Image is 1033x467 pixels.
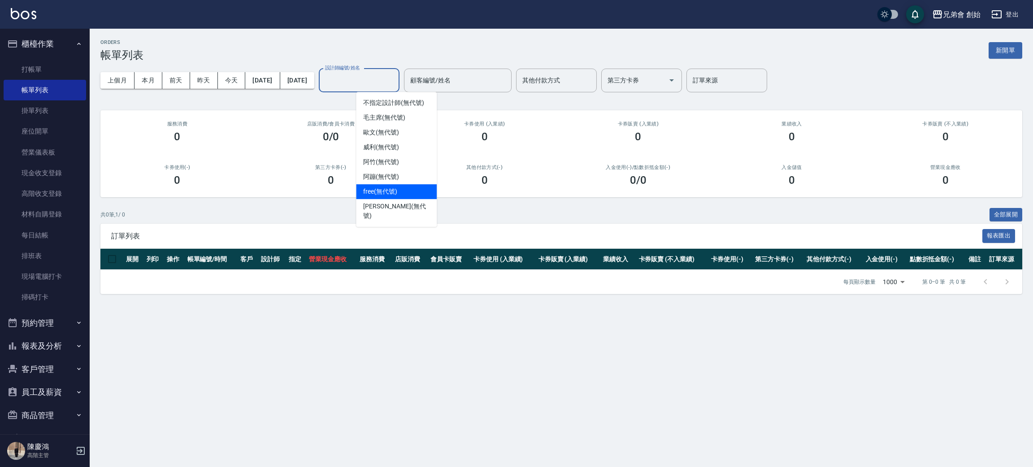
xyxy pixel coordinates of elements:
a: 新開單 [989,46,1022,54]
h3: 0 [789,174,795,186]
span: 威利 (無代號) [363,143,399,152]
th: 卡券販賣 (不入業績) [637,249,709,270]
button: 報表及分析 [4,334,86,358]
h3: 0 [942,174,949,186]
button: 今天 [218,72,246,89]
span: 阿蹦 (無代號) [363,172,399,182]
th: 帳單編號/時間 [185,249,239,270]
th: 其他付款方式(-) [804,249,864,270]
span: 阿竹 (無代號) [363,157,399,167]
th: 指定 [286,249,307,270]
th: 操作 [165,249,185,270]
a: 每日結帳 [4,225,86,246]
button: Open [664,73,679,87]
a: 掃碼打卡 [4,287,86,307]
p: 每頁顯示數量 [843,278,876,286]
button: 兄弟會 創始 [929,5,984,24]
h2: ORDERS [100,39,143,45]
h3: 0 [635,130,641,143]
th: 展開 [124,249,144,270]
h3: 0 [328,174,334,186]
h2: 其他付款方式(-) [418,164,551,170]
th: 訂單來源 [987,249,1022,270]
th: 設計師 [259,249,286,270]
button: [DATE] [280,72,314,89]
button: 報表匯出 [982,229,1016,243]
a: 帳單列表 [4,80,86,100]
button: 櫃檯作業 [4,32,86,56]
h2: 卡券使用(-) [111,164,243,170]
button: 預約管理 [4,311,86,335]
h2: 入金儲值 [726,164,858,170]
th: 店販消費 [393,249,428,270]
span: [PERSON_NAME] (無代號) [363,202,430,221]
h3: 0 [482,130,488,143]
span: free (無代號) [363,187,397,196]
h3: 服務消費 [111,121,243,127]
button: 昨天 [190,72,218,89]
span: 毛主席 (無代號) [363,113,405,122]
button: 上個月 [100,72,135,89]
th: 卡券使用(-) [709,249,753,270]
button: 新開單 [989,42,1022,59]
h3: 0 [942,130,949,143]
a: 高階收支登錄 [4,183,86,204]
p: 第 0–0 筆 共 0 筆 [922,278,966,286]
th: 備註 [966,249,987,270]
img: Logo [11,8,36,19]
a: 掛單列表 [4,100,86,121]
span: 不指定設計師 (無代號) [363,98,424,108]
h2: 業績收入 [726,121,858,127]
a: 報表匯出 [982,231,1016,240]
h2: 卡券販賣 (入業績) [572,121,704,127]
h3: 0 [174,130,180,143]
th: 卡券使用 (入業績) [471,249,536,270]
div: 兄弟會 創始 [943,9,981,20]
a: 現金收支登錄 [4,163,86,183]
button: 商品管理 [4,404,86,427]
th: 入金使用(-) [864,249,907,270]
th: 服務消費 [357,249,393,270]
th: 業績收入 [601,249,636,270]
button: 客戶管理 [4,358,86,381]
span: 歐文 (無代號) [363,128,399,137]
h3: 0/0 [323,130,339,143]
h2: 營業現金應收 [879,164,1011,170]
th: 會員卡販賣 [428,249,471,270]
button: 全部展開 [990,208,1023,222]
a: 營業儀表板 [4,142,86,163]
th: 第三方卡券(-) [753,249,804,270]
a: 現場電腦打卡 [4,266,86,287]
button: save [906,5,924,23]
img: Person [7,442,25,460]
h2: 入金使用(-) /點數折抵金額(-) [572,164,704,170]
h3: 0 [174,174,180,186]
a: 排班表 [4,246,86,266]
span: 訂單列表 [111,232,982,241]
p: 共 0 筆, 1 / 0 [100,211,125,219]
button: 前天 [162,72,190,89]
a: 座位開單 [4,121,86,142]
div: 1000 [879,270,908,294]
button: 登出 [988,6,1022,23]
button: [DATE] [245,72,280,89]
h2: 第三方卡券(-) [265,164,397,170]
h2: 卡券販賣 (不入業績) [879,121,1011,127]
h2: 卡券使用 (入業績) [418,121,551,127]
th: 營業現金應收 [307,249,357,270]
th: 卡券販賣 (入業績) [536,249,601,270]
label: 設計師編號/姓名 [325,65,360,71]
button: 本月 [135,72,162,89]
h5: 陳慶鴻 [27,442,73,451]
th: 列印 [144,249,165,270]
button: 員工及薪資 [4,381,86,404]
h3: 0 /0 [630,174,647,186]
h2: 店販消費 /會員卡消費 [265,121,397,127]
th: 點數折抵金額(-) [907,249,967,270]
a: 材料自購登錄 [4,204,86,225]
a: 打帳單 [4,59,86,80]
h3: 0 [482,174,488,186]
p: 高階主管 [27,451,73,459]
h3: 0 [789,130,795,143]
h3: 帳單列表 [100,49,143,61]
